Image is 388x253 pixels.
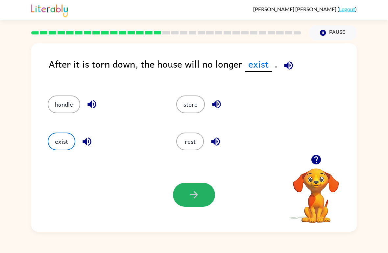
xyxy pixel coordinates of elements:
[49,56,357,82] div: After it is torn down, the house will no longer .
[253,6,357,12] div: ( )
[253,6,337,12] span: [PERSON_NAME] [PERSON_NAME]
[176,95,205,113] button: store
[339,6,355,12] a: Logout
[245,56,272,72] span: exist
[48,95,80,113] button: handle
[283,158,349,224] video: Your browser must support playing .mp4 files to use Literably. Please try using another browser.
[176,133,204,150] button: rest
[48,133,75,150] button: exist
[31,3,68,17] img: Literably
[309,25,357,40] button: Pause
